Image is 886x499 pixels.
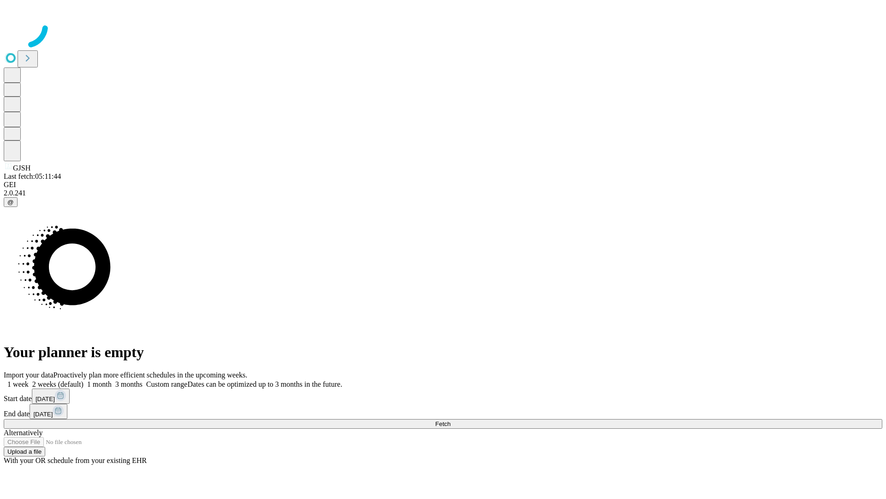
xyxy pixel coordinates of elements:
[7,380,29,388] span: 1 week
[4,404,882,419] div: End date
[146,380,187,388] span: Custom range
[4,429,42,437] span: Alternatively
[32,380,84,388] span: 2 weeks (default)
[36,396,55,402] span: [DATE]
[4,197,18,207] button: @
[115,380,143,388] span: 3 months
[33,411,53,418] span: [DATE]
[87,380,112,388] span: 1 month
[4,419,882,429] button: Fetch
[435,420,450,427] span: Fetch
[4,172,61,180] span: Last fetch: 05:11:44
[4,447,45,456] button: Upload a file
[54,371,247,379] span: Proactively plan more efficient schedules in the upcoming weeks.
[4,456,147,464] span: With your OR schedule from your existing EHR
[13,164,30,172] span: GJSH
[4,389,882,404] div: Start date
[32,389,70,404] button: [DATE]
[4,371,54,379] span: Import your data
[4,189,882,197] div: 2.0.241
[4,344,882,361] h1: Your planner is empty
[30,404,67,419] button: [DATE]
[4,181,882,189] div: GEI
[187,380,342,388] span: Dates can be optimized up to 3 months in the future.
[7,199,14,206] span: @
